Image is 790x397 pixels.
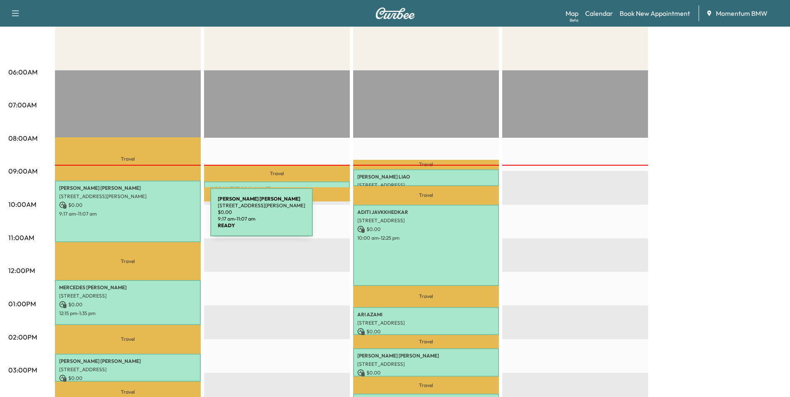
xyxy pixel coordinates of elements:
p: [STREET_ADDRESS] [357,217,495,224]
p: Travel [55,137,201,181]
a: Book New Appointment [620,8,690,18]
p: 11:00AM [8,233,34,243]
p: Travel [353,335,499,348]
div: Beta [570,17,578,23]
p: $ 0.00 [59,201,197,209]
img: Curbee Logo [375,7,415,19]
p: [STREET_ADDRESS] [357,182,495,189]
p: [PERSON_NAME] [PERSON_NAME] [59,358,197,365]
p: [STREET_ADDRESS] [59,366,197,373]
p: Travel [204,187,350,201]
p: 09:00AM [8,166,37,176]
p: 08:00AM [8,133,37,143]
p: 03:00PM [8,365,37,375]
p: 12:00PM [8,265,35,275]
p: 06:00AM [8,67,37,77]
p: ARI AZAMI [357,311,495,318]
p: 12:15 pm - 1:35 pm [59,310,197,317]
p: Travel [353,377,499,394]
p: [PERSON_NAME] LIAO [357,174,495,180]
p: Travel [55,325,201,354]
p: [STREET_ADDRESS][PERSON_NAME] [59,193,197,200]
p: Travel [55,242,201,280]
a: Calendar [585,8,613,18]
a: MapBeta [566,8,578,18]
p: $ 0.00 [59,301,197,308]
p: [PERSON_NAME] [PERSON_NAME] [59,185,197,191]
p: $ 0.00 [357,328,495,335]
p: Travel [353,286,499,307]
p: 07:00AM [8,100,37,110]
p: $ 0.00 [59,375,197,382]
p: MERCEDES [PERSON_NAME] [59,284,197,291]
p: 02:00PM [8,332,37,342]
p: $ 0.00 [357,226,495,233]
p: Travel [353,186,499,204]
p: Travel [353,160,499,169]
p: 10:00 am - 12:25 pm [357,235,495,241]
p: [STREET_ADDRESS] [357,361,495,367]
p: [STREET_ADDRESS] [357,320,495,326]
p: [PERSON_NAME] [PERSON_NAME] [357,352,495,359]
p: 10:00AM [8,199,36,209]
p: ADITI JAVKKHEDKAR [357,209,495,216]
p: 01:00PM [8,299,36,309]
p: JORDAN [PERSON_NAME] [208,186,346,192]
p: 9:17 am - 11:07 am [59,211,197,217]
p: [STREET_ADDRESS] [59,293,197,299]
p: Travel [204,165,350,181]
p: $ 0.00 [357,369,495,377]
span: Momentum BMW [716,8,768,18]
